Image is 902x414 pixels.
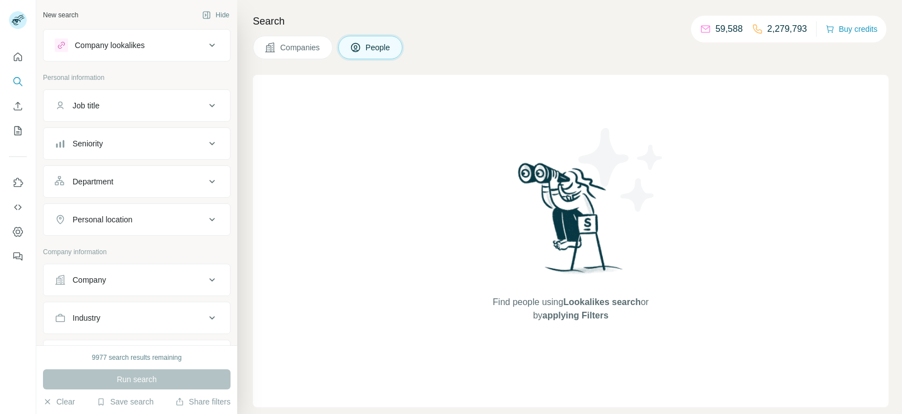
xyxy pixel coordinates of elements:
div: Job title [73,100,99,111]
button: Hide [194,7,237,23]
button: Industry [44,304,230,331]
button: Seniority [44,130,230,157]
span: Find people using or by [481,296,660,322]
span: Lookalikes search [563,297,641,307]
img: Surfe Illustration - Woman searching with binoculars [513,160,629,284]
div: Industry [73,312,100,323]
h4: Search [253,13,889,29]
button: Quick start [9,47,27,67]
img: Surfe Illustration - Stars [571,120,671,220]
p: Personal information [43,73,231,83]
button: Search [9,72,27,92]
div: Department [73,176,113,187]
button: Job title [44,92,230,119]
div: 9977 search results remaining [92,353,182,363]
span: Companies [280,42,321,53]
div: New search [43,10,78,20]
button: Feedback [9,246,27,267]
button: My lists [9,121,27,141]
p: 59,588 [716,22,743,36]
p: 2,279,793 [767,22,807,36]
button: Use Surfe on LinkedIn [9,173,27,193]
button: Dashboard [9,222,27,242]
button: Company lookalikes [44,32,230,59]
p: Company information [43,247,231,257]
button: Department [44,168,230,195]
button: Save search [97,396,153,407]
button: Share filters [175,396,231,407]
span: People [366,42,391,53]
button: HQ location [44,342,230,369]
div: Seniority [73,138,103,149]
button: Enrich CSV [9,96,27,116]
button: Use Surfe API [9,197,27,217]
div: Personal location [73,214,132,225]
button: Personal location [44,206,230,233]
button: Company [44,267,230,293]
div: Company [73,274,106,285]
div: Company lookalikes [75,40,145,51]
span: applying Filters [543,311,608,320]
button: Buy credits [826,21,877,37]
button: Clear [43,396,75,407]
